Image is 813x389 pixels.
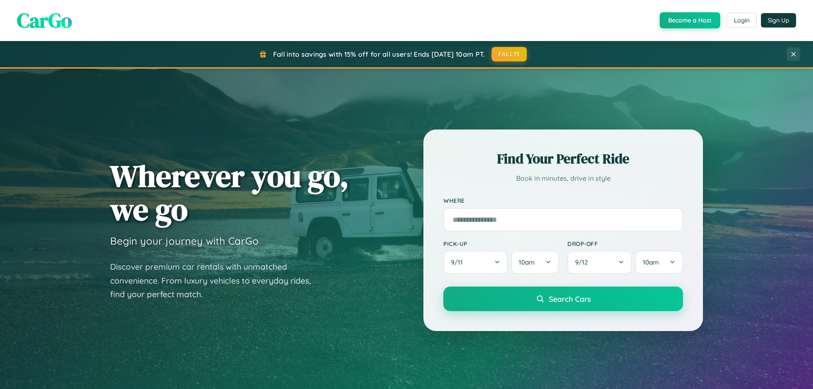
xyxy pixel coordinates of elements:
[443,287,683,311] button: Search Cars
[110,260,322,301] p: Discover premium car rentals with unmatched convenience. From luxury vehicles to everyday rides, ...
[511,251,559,274] button: 10am
[273,50,485,58] span: Fall into savings with 15% off for all users! Ends [DATE] 10am PT.
[110,159,349,226] h1: Wherever you go, we go
[519,258,535,266] span: 10am
[761,13,796,28] button: Sign Up
[549,294,591,303] span: Search Cars
[443,149,683,168] h2: Find Your Perfect Ride
[567,240,683,247] label: Drop-off
[660,12,720,28] button: Become a Host
[575,258,592,266] span: 9 / 12
[635,251,683,274] button: 10am
[443,240,559,247] label: Pick-up
[643,258,659,266] span: 10am
[443,197,683,204] label: Where
[727,13,757,28] button: Login
[567,251,632,274] button: 9/12
[110,235,259,247] h3: Begin your journey with CarGo
[17,6,72,34] span: CarGo
[492,47,527,61] button: FALL15
[443,251,508,274] button: 9/11
[443,172,683,185] p: Book in minutes, drive in style
[451,258,467,266] span: 9 / 11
